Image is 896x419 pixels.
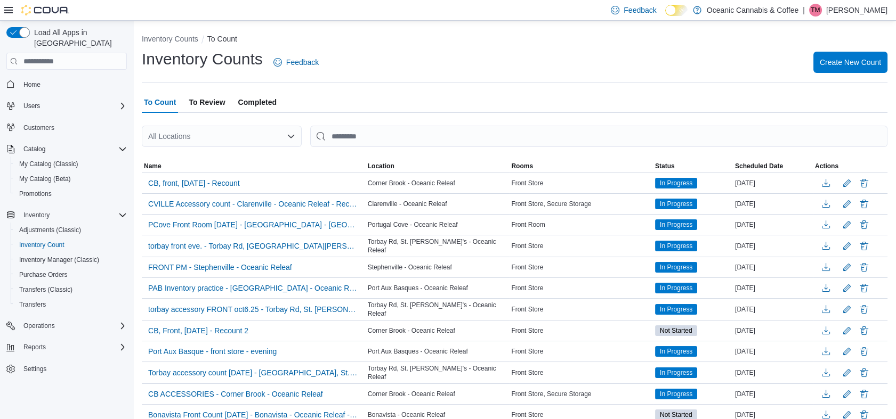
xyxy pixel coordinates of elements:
[148,199,359,209] span: CVILLE Accessory count - Clarenville - Oceanic Releaf - Recount
[19,100,44,112] button: Users
[368,364,507,381] span: Torbay Rd, St. [PERSON_NAME]'s - Oceanic Releaf
[368,263,452,272] span: Stephenville - Oceanic Releaf
[509,366,653,379] div: Front Store
[148,219,359,230] span: PCove Front Room [DATE] - [GEOGRAPHIC_DATA] - [GEOGRAPHIC_DATA] Releaf
[509,388,653,400] div: Front Store, Secure Storage
[655,346,697,357] span: In Progress
[733,218,813,231] div: [DATE]
[19,160,78,168] span: My Catalog (Classic)
[368,200,447,208] span: Clarenville - Oceanic Releaf
[142,35,198,43] button: Inventory Counts
[655,367,697,378] span: In Progress
[286,57,319,68] span: Feedback
[11,171,131,186] button: My Catalog (Beta)
[733,177,813,190] div: [DATE]
[655,325,697,336] span: Not Started
[660,326,692,335] span: Not Started
[148,325,248,336] span: CB, Front, [DATE] - Recount 2
[660,241,692,251] span: In Progress
[368,410,445,419] span: Bonavista - Oceanic Releaf
[733,366,813,379] div: [DATE]
[142,34,887,46] nav: An example of EuiBreadcrumbs
[11,297,131,312] button: Transfers
[238,92,277,113] span: Completed
[841,323,853,339] button: Edit count details
[858,303,870,316] button: Delete
[660,283,692,293] span: In Progress
[735,162,783,170] span: Scheduled Date
[368,390,455,398] span: Corner Brook - Oceanic Releaf
[15,224,85,236] a: Adjustments (Classic)
[368,347,468,356] span: Port Aux Basques - Oceanic Releaf
[655,199,697,209] span: In Progress
[11,267,131,282] button: Purchase Orders
[148,304,359,315] span: torbay accessory FRONT oct6.25 - Torbay Rd, St. [PERSON_NAME]'s - Oceanic Releaf
[809,4,822,17] div: Tyler Mackey
[148,367,359,378] span: Torbay accessory count [DATE] - [GEOGRAPHIC_DATA], St. [PERSON_NAME]'s - Oceanic Releaf
[858,324,870,337] button: Delete
[655,178,697,188] span: In Progress
[30,27,127,48] span: Load All Apps in [GEOGRAPHIC_DATA]
[2,98,131,113] button: Users
[189,92,225,113] span: To Review
[2,208,131,223] button: Inventory
[19,143,127,155] span: Catalog
[858,218,870,231] button: Delete
[509,218,653,231] div: Front Room
[144,365,364,381] button: Torbay accessory count [DATE] - [GEOGRAPHIC_DATA], St. [PERSON_NAME]'s - Oceanic Releaf
[11,186,131,201] button: Promotions
[624,5,656,15] span: Feedback
[15,158,127,170] span: My Catalog (Classic)
[841,301,853,317] button: Edit count details
[15,239,127,251] span: Inventory Count
[733,261,813,274] div: [DATE]
[733,282,813,294] div: [DATE]
[368,162,394,170] span: Location
[841,175,853,191] button: Edit count details
[660,220,692,229] span: In Progress
[660,199,692,209] span: In Progress
[23,102,40,110] span: Users
[733,240,813,252] div: [DATE]
[19,341,50,354] button: Reports
[858,177,870,190] button: Delete
[15,172,75,185] a: My Catalog (Beta)
[19,209,127,221] span: Inventory
[815,162,838,170] span: Actions
[509,177,653,190] div: Front Store
[142,160,366,172] button: Name
[660,389,692,399] span: In Progress
[368,284,468,292] span: Port Aux Basques - Oceanic Releaf
[509,282,653,294] div: Front Store
[368,326,455,335] span: Corner Brook - Oceanic Releaf
[15,268,127,281] span: Purchase Orders
[841,217,853,233] button: Edit count details
[655,389,697,399] span: In Progress
[15,298,50,311] a: Transfers
[655,219,697,230] span: In Progress
[841,259,853,275] button: Edit count details
[19,121,127,134] span: Customers
[15,172,127,185] span: My Catalog (Beta)
[144,175,244,191] button: CB, front, [DATE] - Recount
[19,256,99,264] span: Inventory Manager (Classic)
[660,178,692,188] span: In Progress
[665,16,666,17] span: Dark Mode
[11,237,131,252] button: Inventory Count
[11,282,131,297] button: Transfers (Classic)
[19,175,71,183] span: My Catalog (Beta)
[19,241,64,249] span: Inventory Count
[23,343,46,351] span: Reports
[144,386,327,402] button: CB ACCESSORIES - Corner Brook - Oceanic Releaf
[23,322,55,330] span: Operations
[2,142,131,157] button: Catalog
[2,318,131,333] button: Operations
[509,240,653,252] div: Front Store
[15,298,127,311] span: Transfers
[655,162,675,170] span: Status
[19,319,127,332] span: Operations
[310,126,887,147] input: This is a search bar. After typing your query, hit enter to filter the results lower in the page.
[655,304,697,315] span: In Progress
[19,100,127,112] span: Users
[144,323,253,339] button: CB, Front, [DATE] - Recount 2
